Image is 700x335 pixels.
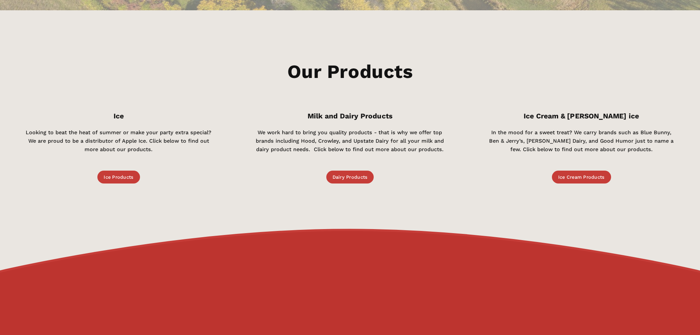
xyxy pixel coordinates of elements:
[256,128,444,154] p: We work hard to bring you quality products - that is why we offer top brands including Hood, Crow...
[487,128,676,154] p: In the mood for a sweet treat? We carry brands such as Blue Bunny, Ben & Jerry’s, [PERSON_NAME] D...
[25,112,213,120] h2: Ice
[25,128,213,154] p: Looking to beat the heat of summer or make your party extra special? We are proud to be a distrib...
[97,171,140,183] a: Ice Products
[326,171,374,183] a: Dairy Products
[14,57,686,87] p: Our Products
[256,112,444,120] h2: Milk and Dairy Products
[487,112,676,120] h2: Ice Cream & [PERSON_NAME] ice
[552,171,611,183] a: Ice Cream Products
